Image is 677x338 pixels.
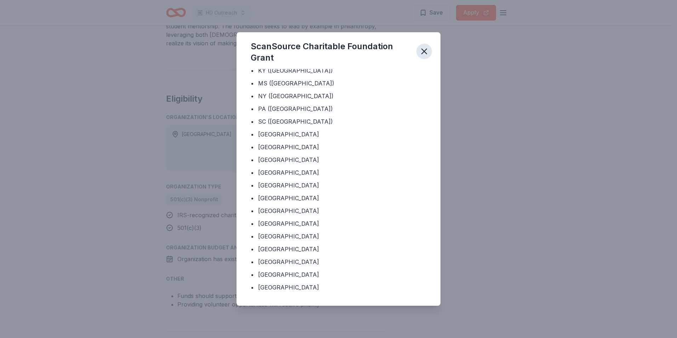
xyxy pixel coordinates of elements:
[251,207,254,215] div: •
[251,105,254,113] div: •
[251,283,254,292] div: •
[251,194,254,202] div: •
[251,156,254,164] div: •
[251,143,254,151] div: •
[258,258,319,266] div: [GEOGRAPHIC_DATA]
[258,117,333,126] div: SC ([GEOGRAPHIC_DATA])
[251,181,254,190] div: •
[258,156,319,164] div: [GEOGRAPHIC_DATA]
[258,79,334,88] div: MS ([GEOGRAPHIC_DATA])
[251,66,254,75] div: •
[251,79,254,88] div: •
[251,258,254,266] div: •
[258,232,319,241] div: [GEOGRAPHIC_DATA]
[251,168,254,177] div: •
[258,143,319,151] div: [GEOGRAPHIC_DATA]
[251,270,254,279] div: •
[258,66,333,75] div: KY ([GEOGRAPHIC_DATA])
[258,105,333,113] div: PA ([GEOGRAPHIC_DATA])
[258,92,334,100] div: NY ([GEOGRAPHIC_DATA])
[251,232,254,241] div: •
[251,41,411,63] div: ScanSource Charitable Foundation Grant
[258,168,319,177] div: [GEOGRAPHIC_DATA]
[258,283,319,292] div: [GEOGRAPHIC_DATA]
[258,181,319,190] div: [GEOGRAPHIC_DATA]
[258,207,319,215] div: [GEOGRAPHIC_DATA]
[258,130,319,139] div: [GEOGRAPHIC_DATA]
[251,130,254,139] div: •
[258,245,319,253] div: [GEOGRAPHIC_DATA]
[251,117,254,126] div: •
[251,245,254,253] div: •
[251,219,254,228] div: •
[258,270,319,279] div: [GEOGRAPHIC_DATA]
[251,92,254,100] div: •
[258,194,319,202] div: [GEOGRAPHIC_DATA]
[258,219,319,228] div: [GEOGRAPHIC_DATA]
